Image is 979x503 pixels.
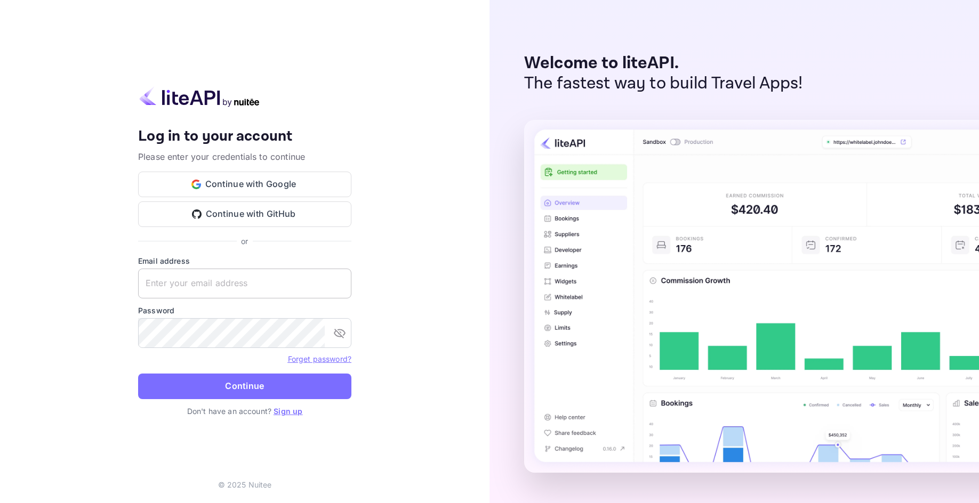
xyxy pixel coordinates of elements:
p: © 2025 Nuitee [218,479,272,490]
p: Welcome to liteAPI. [524,53,803,74]
a: Sign up [274,407,302,416]
label: Password [138,305,351,316]
label: Email address [138,255,351,266]
button: toggle password visibility [329,322,350,344]
a: Forget password? [288,353,351,364]
button: Continue [138,374,351,399]
button: Continue with Google [138,172,351,197]
a: Forget password? [288,354,351,363]
p: The fastest way to build Travel Apps! [524,74,803,94]
button: Continue with GitHub [138,201,351,227]
h4: Log in to your account [138,127,351,146]
input: Enter your email address [138,269,351,298]
img: liteapi [138,86,261,107]
p: Don't have an account? [138,405,351,417]
p: Please enter your credentials to continue [138,150,351,163]
p: or [241,236,248,247]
